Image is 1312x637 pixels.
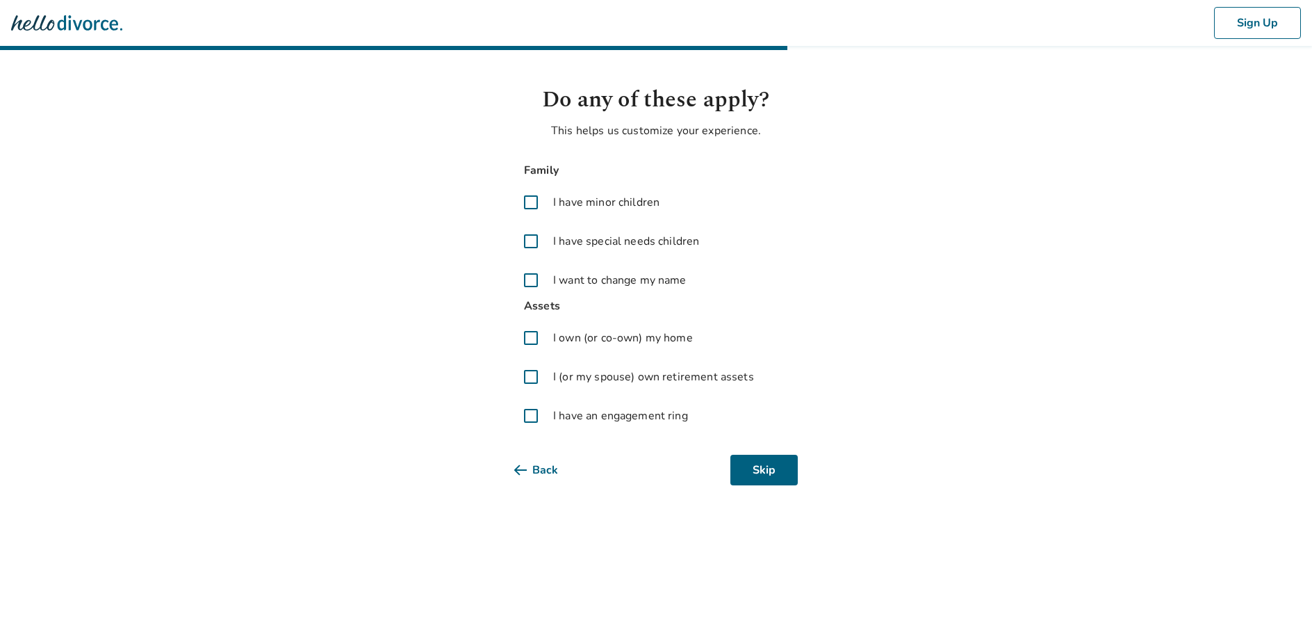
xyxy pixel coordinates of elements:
h1: Do any of these apply? [514,83,798,117]
img: Hello Divorce Logo [11,9,122,37]
span: Family [514,161,798,180]
button: Back [514,455,580,485]
span: I own (or co-own) my home [553,330,693,346]
iframe: Chat Widget [1243,570,1312,637]
span: I (or my spouse) own retirement assets [553,369,754,385]
span: I have special needs children [553,233,699,250]
span: I want to change my name [553,272,687,289]
p: This helps us customize your experience. [514,122,798,139]
button: Skip [730,455,798,485]
span: Assets [514,297,798,316]
span: I have an engagement ring [553,408,688,424]
button: Sign Up [1214,7,1301,39]
span: I have minor children [553,194,659,211]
